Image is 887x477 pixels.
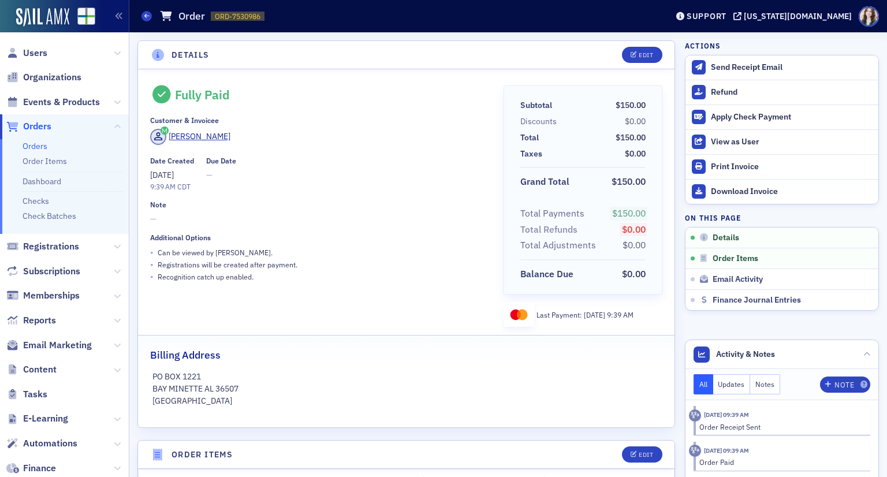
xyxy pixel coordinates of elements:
span: Orders [23,120,51,133]
a: Orders [23,141,47,151]
span: Balance Due [520,267,577,281]
span: $0.00 [622,268,646,280]
span: Subscriptions [23,265,80,278]
button: Apply Check Payment [685,105,878,129]
div: Activity [689,445,701,457]
a: Memberships [6,289,80,302]
button: [US_STATE][DOMAIN_NAME] [733,12,856,20]
a: Check Batches [23,211,76,221]
button: Notes [750,374,780,394]
a: Automations [6,437,77,450]
span: Grand Total [520,175,573,189]
span: CDT [176,182,191,191]
div: Send Receipt Email [711,62,873,73]
a: Email Marketing [6,339,92,352]
div: Last Payment: [536,310,633,320]
div: Subtotal [520,99,552,111]
span: [DATE] [150,170,174,180]
span: Tasks [23,388,47,401]
span: Taxes [520,148,546,160]
div: Edit [639,52,653,58]
div: Taxes [520,148,542,160]
div: [US_STATE][DOMAIN_NAME] [744,11,852,21]
button: Edit [622,446,662,463]
span: Total Payments [520,207,588,221]
span: Email Marketing [23,339,92,352]
div: Activity [689,409,701,422]
div: Due Date [206,156,236,165]
time: 6/24/2025 09:39 AM [704,446,749,454]
p: [GEOGRAPHIC_DATA] [152,395,661,407]
div: Edit [639,452,653,458]
div: [PERSON_NAME] [169,131,230,143]
p: Registrations will be created after payment. [158,259,297,270]
button: Refund [685,80,878,105]
span: $150.00 [612,176,646,187]
h4: On this page [685,213,879,223]
span: $150.00 [616,132,646,143]
button: View as User [685,129,878,154]
span: Activity & Notes [716,348,775,360]
div: Order Receipt Sent [699,422,863,432]
span: Discounts [520,115,561,128]
span: $0.00 [623,239,646,251]
a: Order Items [23,156,67,166]
span: Total Adjustments [520,238,600,252]
button: Edit [622,47,662,63]
div: Apply Check Payment [711,112,873,122]
div: Refund [711,87,873,98]
img: SailAMX [16,8,69,27]
span: • [150,259,154,271]
button: Updates [713,374,751,394]
span: — [206,169,236,181]
span: Events & Products [23,96,100,109]
div: Note [834,382,854,388]
a: Reports [6,314,56,327]
div: Fully Paid [175,87,230,102]
button: All [694,374,713,394]
time: 9:39 AM [150,182,176,191]
span: Content [23,363,57,376]
span: $0.00 [625,148,646,159]
a: Events & Products [6,96,100,109]
span: Users [23,47,47,59]
h4: Actions [685,40,721,51]
div: Total Refunds [520,223,577,237]
span: • [150,247,154,259]
p: Can be viewed by [PERSON_NAME] . [158,247,273,258]
span: Details [713,233,739,243]
div: Grand Total [520,175,569,189]
div: Print Invoice [711,162,873,172]
div: Order Paid [699,457,863,467]
a: Print Invoice [685,154,878,179]
span: Finance Journal Entries [713,295,801,305]
a: View Homepage [69,8,95,27]
span: 9:39 AM [607,310,633,319]
p: PO BOX 1221 [152,371,661,383]
a: Dashboard [23,176,61,187]
div: Total Payments [520,207,584,221]
a: Registrations [6,240,79,253]
span: ORD-7530986 [215,12,260,21]
div: Discounts [520,115,557,128]
a: Organizations [6,71,81,84]
span: $150.00 [616,100,646,110]
a: Checks [23,196,49,206]
span: Memberships [23,289,80,302]
button: Note [820,377,870,393]
div: Total Adjustments [520,238,596,252]
span: Registrations [23,240,79,253]
img: SailAMX [77,8,95,25]
span: — [150,213,487,225]
span: Email Activity [713,274,763,285]
span: Automations [23,437,77,450]
div: Balance Due [520,267,573,281]
a: Tasks [6,388,47,401]
div: Support [687,11,726,21]
a: Orders [6,120,51,133]
span: • [150,271,154,283]
div: Total [520,132,539,144]
h2: Billing Address [150,348,221,363]
span: Organizations [23,71,81,84]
